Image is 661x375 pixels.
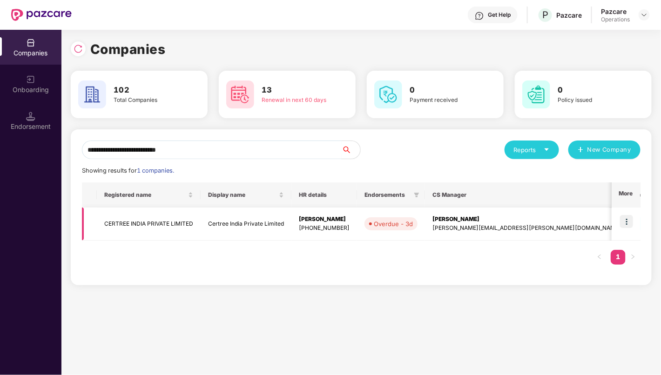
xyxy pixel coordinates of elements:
[26,112,35,121] img: svg+xml;base64,PHN2ZyB3aWR0aD0iMTQuNSIgaGVpZ2h0PSIxNC41IiB2aWV3Qm94PSIwIDAgMTYgMTYiIGZpbGw9Im5vbm...
[410,84,478,96] h3: 0
[291,182,357,208] th: HR details
[597,254,602,260] span: left
[262,84,330,96] h3: 13
[601,16,630,23] div: Operations
[556,11,582,20] div: Pazcare
[414,192,419,198] span: filter
[341,146,360,154] span: search
[626,250,641,265] button: right
[97,182,201,208] th: Registered name
[592,250,607,265] button: left
[410,96,478,105] div: Payment received
[544,147,550,153] span: caret-down
[592,250,607,265] li: Previous Page
[432,215,621,224] div: [PERSON_NAME]
[114,96,182,105] div: Total Companies
[558,96,626,105] div: Policy issued
[201,208,291,241] td: Certree India Private Limited
[78,80,106,108] img: svg+xml;base64,PHN2ZyB4bWxucz0iaHR0cDovL3d3dy53My5vcmcvMjAwMC9zdmciIHdpZHRoPSI2MCIgaGVpZ2h0PSI2MC...
[11,9,72,21] img: New Pazcare Logo
[514,145,550,154] div: Reports
[26,75,35,84] img: svg+xml;base64,PHN2ZyB3aWR0aD0iMjAiIGhlaWdodD0iMjAiIHZpZXdCb3g9IjAgMCAyMCAyMCIgZmlsbD0ibm9uZSIgeG...
[432,224,621,233] div: [PERSON_NAME][EMAIL_ADDRESS][PERSON_NAME][DOMAIN_NAME]
[578,147,584,154] span: plus
[488,11,511,19] div: Get Help
[341,141,361,159] button: search
[26,38,35,47] img: svg+xml;base64,PHN2ZyBpZD0iQ29tcGFuaWVzIiB4bWxucz0iaHR0cDovL3d3dy53My5vcmcvMjAwMC9zdmciIHdpZHRoPS...
[630,254,636,260] span: right
[626,250,641,265] li: Next Page
[522,80,550,108] img: svg+xml;base64,PHN2ZyB4bWxucz0iaHR0cDovL3d3dy53My5vcmcvMjAwMC9zdmciIHdpZHRoPSI2MCIgaGVpZ2h0PSI2MC...
[74,44,83,54] img: svg+xml;base64,PHN2ZyBpZD0iUmVsb2FkLTMyeDMyIiB4bWxucz0iaHR0cDovL3d3dy53My5vcmcvMjAwMC9zdmciIHdpZH...
[201,182,291,208] th: Display name
[412,189,421,201] span: filter
[587,145,632,154] span: New Company
[641,11,648,19] img: svg+xml;base64,PHN2ZyBpZD0iRHJvcGRvd24tMzJ4MzIiIHhtbG5zPSJodHRwOi8vd3d3LnczLm9yZy8yMDAwL3N2ZyIgd2...
[208,191,277,199] span: Display name
[611,250,626,264] a: 1
[432,191,614,199] span: CS Manager
[542,9,548,20] span: P
[374,219,413,228] div: Overdue - 3d
[612,182,641,208] th: More
[568,141,641,159] button: plusNew Company
[299,215,350,224] div: [PERSON_NAME]
[601,7,630,16] div: Pazcare
[90,39,166,60] h1: Companies
[97,208,201,241] td: CERTREE INDIA PRIVATE LIMITED
[82,167,174,174] span: Showing results for
[611,250,626,265] li: 1
[262,96,330,105] div: Renewal in next 60 days
[226,80,254,108] img: svg+xml;base64,PHN2ZyB4bWxucz0iaHR0cDovL3d3dy53My5vcmcvMjAwMC9zdmciIHdpZHRoPSI2MCIgaGVpZ2h0PSI2MC...
[620,215,633,228] img: icon
[475,11,484,20] img: svg+xml;base64,PHN2ZyBpZD0iSGVscC0zMngzMiIgeG1sbnM9Imh0dHA6Ly93d3cudzMub3JnLzIwMDAvc3ZnIiB3aWR0aD...
[137,167,174,174] span: 1 companies.
[299,224,350,233] div: [PHONE_NUMBER]
[114,84,182,96] h3: 102
[364,191,410,199] span: Endorsements
[374,80,402,108] img: svg+xml;base64,PHN2ZyB4bWxucz0iaHR0cDovL3d3dy53My5vcmcvMjAwMC9zdmciIHdpZHRoPSI2MCIgaGVpZ2h0PSI2MC...
[558,84,626,96] h3: 0
[104,191,186,199] span: Registered name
